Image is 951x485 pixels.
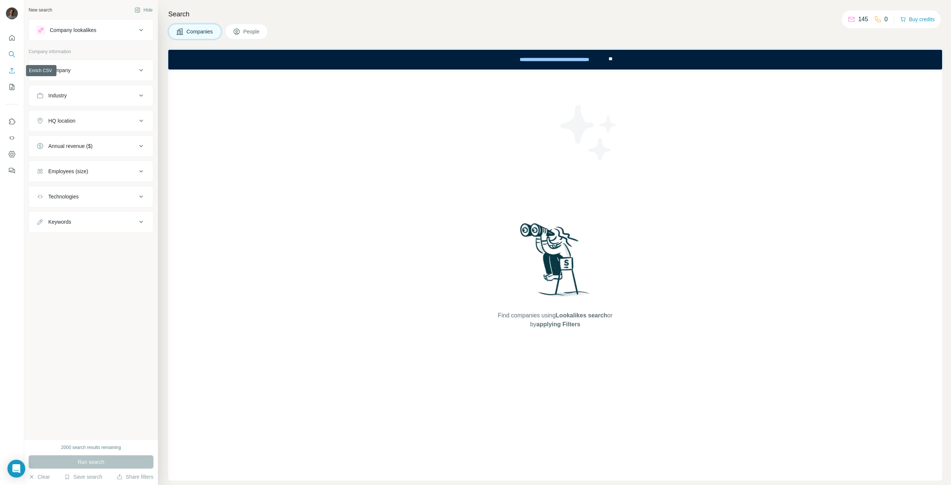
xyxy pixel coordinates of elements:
button: Company [29,61,153,79]
div: Keywords [48,218,71,226]
button: Use Surfe on LinkedIn [6,115,18,128]
span: applying Filters [536,321,580,327]
button: Company lookalikes [29,21,153,39]
div: Company lookalikes [50,26,96,34]
button: Use Surfe API [6,131,18,145]
span: Lookalikes search [556,312,607,319]
button: Keywords [29,213,153,231]
button: Employees (size) [29,162,153,180]
button: HQ location [29,112,153,130]
button: My lists [6,80,18,94]
div: Annual revenue ($) [48,142,92,150]
img: Surfe Illustration - Stars [555,99,622,166]
div: HQ location [48,117,75,125]
button: Annual revenue ($) [29,137,153,155]
img: Surfe Illustration - Woman searching with binoculars [517,221,594,304]
div: Industry [48,92,67,99]
span: People [243,28,260,35]
div: Company [48,67,71,74]
p: 0 [885,15,888,24]
div: Technologies [48,193,79,200]
div: Open Intercom Messenger [7,460,25,478]
button: Technologies [29,188,153,206]
h4: Search [168,9,942,19]
button: Search [6,48,18,61]
button: Dashboard [6,148,18,161]
div: 2000 search results remaining [61,444,121,451]
button: Share filters [117,473,153,481]
button: Feedback [6,164,18,177]
button: Buy credits [900,14,935,25]
button: Industry [29,87,153,104]
button: Hide [129,4,158,16]
div: Employees (size) [48,168,88,175]
button: Save search [64,473,102,481]
button: Enrich CSV [6,64,18,77]
button: Quick start [6,31,18,45]
button: Clear [29,473,50,481]
p: 145 [858,15,868,24]
div: New search [29,7,52,13]
iframe: Banner [168,50,942,69]
img: Avatar [6,7,18,19]
p: Company information [29,48,153,55]
span: Find companies using or by [496,311,614,329]
span: Companies [186,28,214,35]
